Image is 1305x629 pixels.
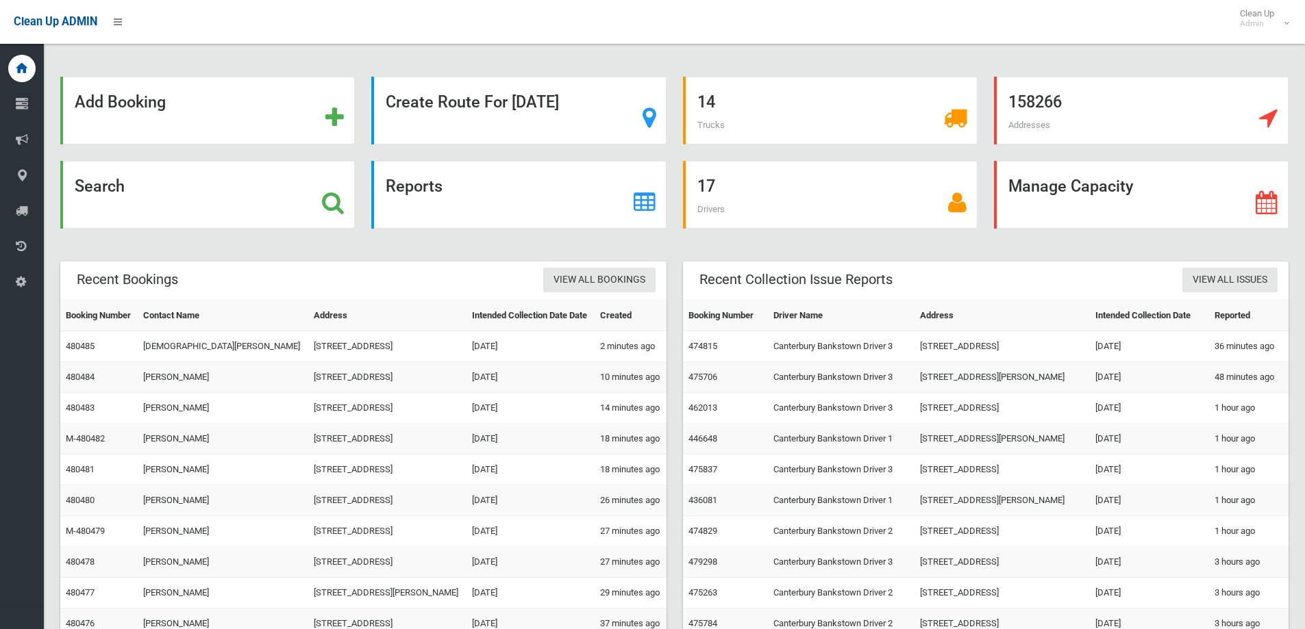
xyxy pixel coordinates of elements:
[138,331,308,362] td: [DEMOGRAPHIC_DATA][PERSON_NAME]
[768,485,915,516] td: Canterbury Bankstown Driver 1
[1240,18,1274,29] small: Admin
[1090,485,1209,516] td: [DATE]
[1209,578,1289,608] td: 3 hours ago
[595,547,667,578] td: 27 minutes ago
[1090,547,1209,578] td: [DATE]
[688,618,717,628] a: 475784
[66,526,105,536] a: M-480479
[138,547,308,578] td: [PERSON_NAME]
[768,516,915,547] td: Canterbury Bankstown Driver 2
[697,204,725,214] span: Drivers
[994,161,1289,229] a: Manage Capacity
[1209,393,1289,424] td: 1 hour ago
[595,393,667,424] td: 14 minutes ago
[768,300,915,331] th: Driver Name
[688,587,717,598] a: 475263
[683,161,978,229] a: 17 Drivers
[595,362,667,393] td: 10 minutes ago
[308,424,467,454] td: [STREET_ADDRESS]
[697,120,725,130] span: Trucks
[915,578,1089,608] td: [STREET_ADDRESS]
[1209,362,1289,393] td: 48 minutes ago
[1209,485,1289,516] td: 1 hour ago
[688,526,717,536] a: 474829
[138,424,308,454] td: [PERSON_NAME]
[1090,393,1209,424] td: [DATE]
[138,454,308,485] td: [PERSON_NAME]
[1090,300,1209,331] th: Intended Collection Date
[308,516,467,547] td: [STREET_ADDRESS]
[595,516,667,547] td: 27 minutes ago
[386,177,443,196] strong: Reports
[683,77,978,144] a: 14 Trucks
[1182,268,1278,293] a: View All Issues
[595,454,667,485] td: 18 minutes ago
[66,587,95,598] a: 480477
[595,331,667,362] td: 2 minutes ago
[1209,454,1289,485] td: 1 hour ago
[1008,92,1062,112] strong: 158266
[688,495,717,505] a: 436081
[768,454,915,485] td: Canterbury Bankstown Driver 3
[308,300,467,331] th: Address
[66,556,95,567] a: 480478
[915,424,1089,454] td: [STREET_ADDRESS][PERSON_NAME]
[386,92,559,112] strong: Create Route For [DATE]
[688,556,717,567] a: 479298
[75,177,125,196] strong: Search
[1090,454,1209,485] td: [DATE]
[595,300,667,331] th: Created
[467,485,595,516] td: [DATE]
[1209,300,1289,331] th: Reported
[138,578,308,608] td: [PERSON_NAME]
[1090,362,1209,393] td: [DATE]
[697,177,715,196] strong: 17
[60,266,195,293] header: Recent Bookings
[308,454,467,485] td: [STREET_ADDRESS]
[768,331,915,362] td: Canterbury Bankstown Driver 3
[1209,516,1289,547] td: 1 hour ago
[138,300,308,331] th: Contact Name
[371,77,666,144] a: Create Route For [DATE]
[66,372,95,382] a: 480484
[697,92,715,112] strong: 14
[768,362,915,393] td: Canterbury Bankstown Driver 3
[768,578,915,608] td: Canterbury Bankstown Driver 2
[915,300,1089,331] th: Address
[1090,516,1209,547] td: [DATE]
[467,393,595,424] td: [DATE]
[915,547,1089,578] td: [STREET_ADDRESS]
[543,268,656,293] a: View All Bookings
[688,341,717,351] a: 474815
[308,485,467,516] td: [STREET_ADDRESS]
[308,362,467,393] td: [STREET_ADDRESS]
[467,300,595,331] th: Intended Collection Date Date
[688,433,717,444] a: 446648
[75,92,166,112] strong: Add Booking
[683,266,909,293] header: Recent Collection Issue Reports
[915,485,1089,516] td: [STREET_ADDRESS][PERSON_NAME]
[467,578,595,608] td: [DATE]
[1090,424,1209,454] td: [DATE]
[66,433,105,444] a: M-480482
[467,454,595,485] td: [DATE]
[1233,8,1288,29] span: Clean Up
[768,393,915,424] td: Canterbury Bankstown Driver 3
[915,393,1089,424] td: [STREET_ADDRESS]
[60,77,355,144] a: Add Booking
[915,516,1089,547] td: [STREET_ADDRESS]
[308,393,467,424] td: [STREET_ADDRESS]
[915,331,1089,362] td: [STREET_ADDRESS]
[1008,120,1050,130] span: Addresses
[1008,177,1133,196] strong: Manage Capacity
[138,393,308,424] td: [PERSON_NAME]
[66,618,95,628] a: 480476
[467,362,595,393] td: [DATE]
[308,547,467,578] td: [STREET_ADDRESS]
[768,424,915,454] td: Canterbury Bankstown Driver 1
[1209,424,1289,454] td: 1 hour ago
[595,485,667,516] td: 26 minutes ago
[994,77,1289,144] a: 158266 Addresses
[66,402,95,413] a: 480483
[688,464,717,474] a: 475837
